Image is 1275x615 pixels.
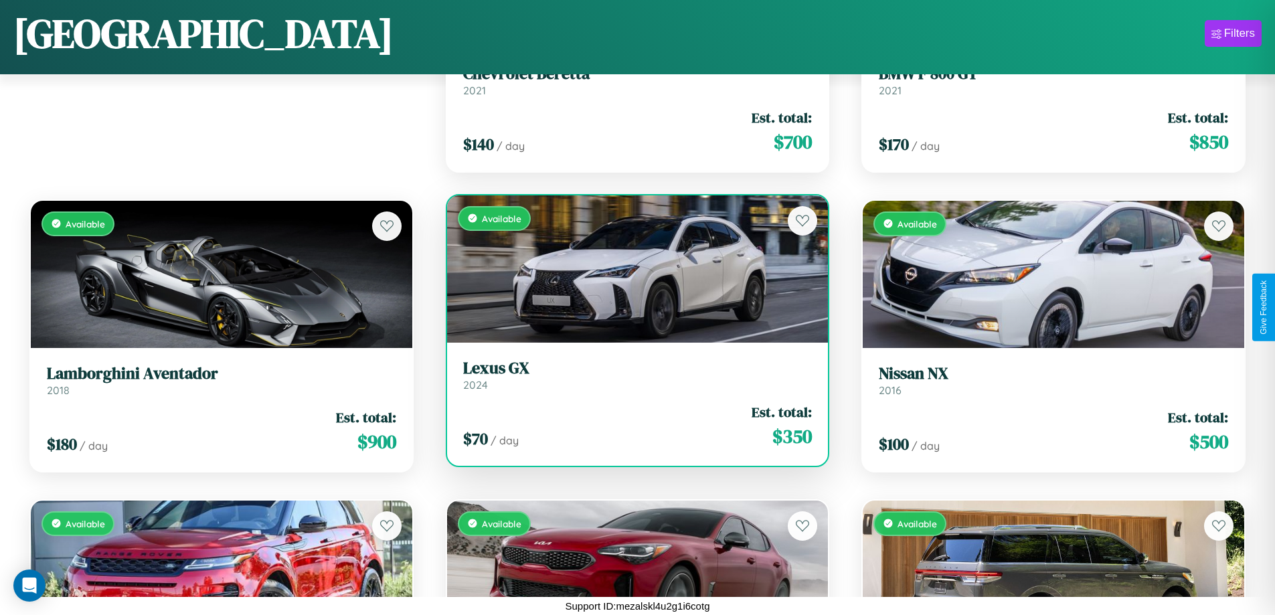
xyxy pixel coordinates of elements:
[463,359,813,378] h3: Lexus GX
[912,439,940,452] span: / day
[1189,428,1228,455] span: $ 500
[463,359,813,391] a: Lexus GX2024
[357,428,396,455] span: $ 900
[772,423,812,450] span: $ 350
[463,378,488,391] span: 2024
[497,139,525,153] span: / day
[463,428,488,450] span: $ 70
[463,64,813,97] a: Chevrolet Beretta2021
[463,133,494,155] span: $ 140
[66,218,105,230] span: Available
[463,64,813,84] h3: Chevrolet Beretta
[1168,408,1228,427] span: Est. total:
[491,434,519,447] span: / day
[482,213,521,224] span: Available
[1189,128,1228,155] span: $ 850
[879,84,902,97] span: 2021
[566,597,710,615] p: Support ID: mezalskl4u2g1i6cotg
[336,408,396,427] span: Est. total:
[752,402,812,422] span: Est. total:
[1224,27,1255,40] div: Filters
[47,364,396,397] a: Lamborghini Aventador2018
[463,84,486,97] span: 2021
[879,383,902,397] span: 2016
[879,364,1228,397] a: Nissan NX2016
[80,439,108,452] span: / day
[898,218,937,230] span: Available
[879,64,1228,97] a: BMW F 800 GT2021
[47,364,396,383] h3: Lamborghini Aventador
[13,6,394,61] h1: [GEOGRAPHIC_DATA]
[879,133,909,155] span: $ 170
[47,383,70,397] span: 2018
[879,433,909,455] span: $ 100
[1205,20,1262,47] button: Filters
[879,364,1228,383] h3: Nissan NX
[47,433,77,455] span: $ 180
[752,108,812,127] span: Est. total:
[13,569,46,602] div: Open Intercom Messenger
[898,518,937,529] span: Available
[912,139,940,153] span: / day
[1259,280,1268,335] div: Give Feedback
[879,64,1228,84] h3: BMW F 800 GT
[774,128,812,155] span: $ 700
[482,518,521,529] span: Available
[66,518,105,529] span: Available
[1168,108,1228,127] span: Est. total:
